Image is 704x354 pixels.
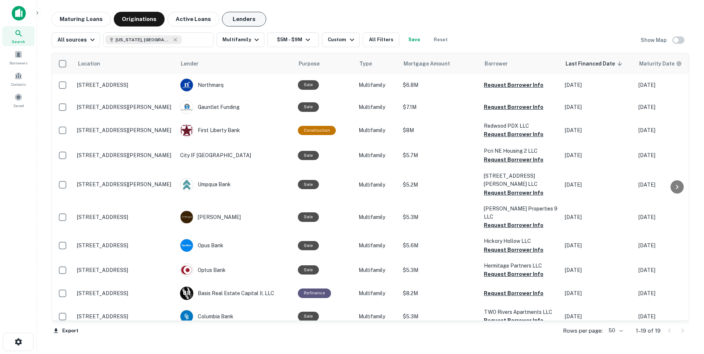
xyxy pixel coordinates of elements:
button: Request Borrower Info [484,103,543,111]
p: [DATE] [565,151,631,159]
p: Redwood PDX LLC [484,122,557,130]
p: [STREET_ADDRESS][PERSON_NAME] [77,127,173,134]
div: This loan purpose was for refinancing [298,288,331,298]
div: Sale [298,241,319,250]
a: Saved [2,90,35,110]
div: Sale [298,312,319,321]
span: Saved [13,103,24,109]
button: Request Borrower Info [484,188,543,197]
p: [DATE] [565,81,631,89]
iframe: Chat Widget [667,295,704,330]
p: City IF [GEOGRAPHIC_DATA] [180,151,291,159]
div: Maturity dates displayed may be estimated. Please contact the lender for the most accurate maturi... [639,60,682,68]
button: Request Borrower Info [484,289,543,298]
span: Borrowers [10,60,27,66]
button: Export [52,325,80,336]
div: Sale [298,102,319,111]
p: $8.2M [403,289,476,297]
div: Gauntlet Funding [180,100,291,114]
p: [STREET_ADDRESS] [77,313,173,320]
th: Last Financed Date [561,53,635,74]
p: TWO Rivers Apartments LLC [484,308,557,316]
h6: Maturity Date [639,60,675,68]
p: [STREET_ADDRESS][PERSON_NAME] LLC [484,172,557,188]
button: Multifamily [217,32,264,47]
button: Request Borrower Info [484,245,543,254]
span: Purpose [299,59,329,68]
span: Borrower [485,59,508,68]
p: [PERSON_NAME] Properties 9 LLC [484,205,557,221]
p: $6.8M [403,81,476,89]
p: Multifamily [359,289,395,297]
p: $5.3M [403,213,476,221]
div: Sale [298,265,319,275]
img: picture [180,79,193,91]
p: [DATE] [565,126,631,134]
p: Multifamily [359,181,395,189]
button: Custom [322,32,359,47]
span: Mortgage Amount [404,59,460,68]
img: picture [180,124,193,137]
p: Multifamily [359,213,395,221]
p: [STREET_ADDRESS][PERSON_NAME] [77,104,173,110]
span: Maturity dates displayed may be estimated. Please contact the lender for the most accurate maturi... [639,60,691,68]
span: Search [12,39,25,45]
p: [DATE] [565,266,631,274]
button: Maturing Loans [52,12,111,26]
p: [DATE] [565,241,631,249]
img: picture [180,310,193,323]
p: Multifamily [359,151,395,159]
p: Multifamily [359,266,395,274]
p: $8M [403,126,476,134]
div: All sources [57,35,97,44]
img: picture [180,264,193,276]
button: Save your search to get updates of matches that match your search criteria. [402,32,426,47]
p: [STREET_ADDRESS] [77,82,173,88]
button: Request Borrower Info [484,221,543,230]
div: Northmarq [180,78,291,92]
img: picture [180,178,193,191]
button: Request Borrower Info [484,270,543,279]
p: [DATE] [565,103,631,111]
div: Custom [328,35,356,44]
p: Multifamily [359,103,395,111]
span: Lender [181,59,198,68]
p: $5.7M [403,151,476,159]
p: $5.3M [403,266,476,274]
p: [DATE] [565,312,631,321]
p: Hermitage Partners LLC [484,262,557,270]
button: Active Loans [168,12,219,26]
span: Contacts [11,81,26,87]
p: Hickory Hollow LLC [484,237,557,245]
p: [STREET_ADDRESS] [77,214,173,220]
p: Multifamily [359,312,395,321]
div: Sale [298,151,319,160]
div: Sale [298,212,319,222]
h6: Show Map [641,36,668,44]
p: Pcri NE Housing 2 LLC [484,147,557,155]
th: Mortgage Amount [399,53,480,74]
img: picture [180,101,193,113]
button: Request Borrower Info [484,81,543,89]
button: Request Borrower Info [484,155,543,164]
button: $5M - $9M [267,32,319,47]
span: Type [359,59,372,68]
p: $5.3M [403,312,476,321]
p: 1–19 of 19 [636,326,661,335]
button: All Filters [363,32,399,47]
div: Columbia Bank [180,310,291,323]
div: Optus Bank [180,263,291,277]
p: Multifamily [359,241,395,249]
th: Location [73,53,176,74]
div: Sale [298,80,319,89]
button: Request Borrower Info [484,316,543,325]
p: [DATE] [565,289,631,297]
span: Location [78,59,110,68]
p: $7.1M [403,103,476,111]
div: This loan purpose was for construction [298,126,336,135]
img: picture [180,211,193,223]
p: [STREET_ADDRESS] [77,267,173,273]
button: Originations [114,12,165,26]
